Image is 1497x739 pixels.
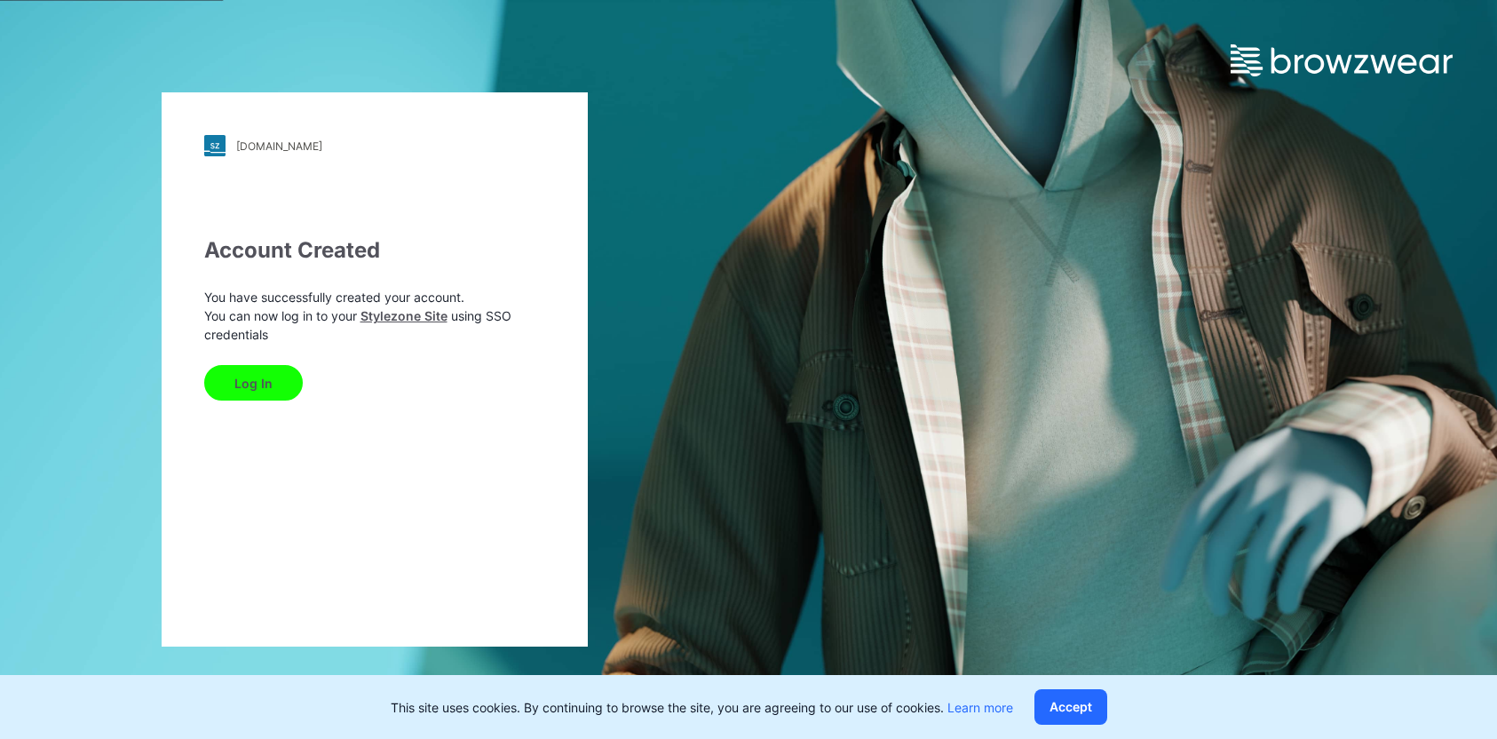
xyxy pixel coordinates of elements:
[204,135,226,156] img: stylezone-logo.562084cfcfab977791bfbf7441f1a819.svg
[204,306,545,344] p: You can now log in to your using SSO credentials
[204,365,303,401] button: Log In
[1231,44,1453,76] img: browzwear-logo.e42bd6dac1945053ebaf764b6aa21510.svg
[360,308,448,323] a: Stylezone Site
[204,234,545,266] div: Account Created
[204,288,545,306] p: You have successfully created your account.
[204,135,545,156] a: [DOMAIN_NAME]
[1034,689,1107,725] button: Accept
[947,700,1013,715] a: Learn more
[236,139,322,153] div: [DOMAIN_NAME]
[391,698,1013,717] p: This site uses cookies. By continuing to browse the site, you are agreeing to our use of cookies.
